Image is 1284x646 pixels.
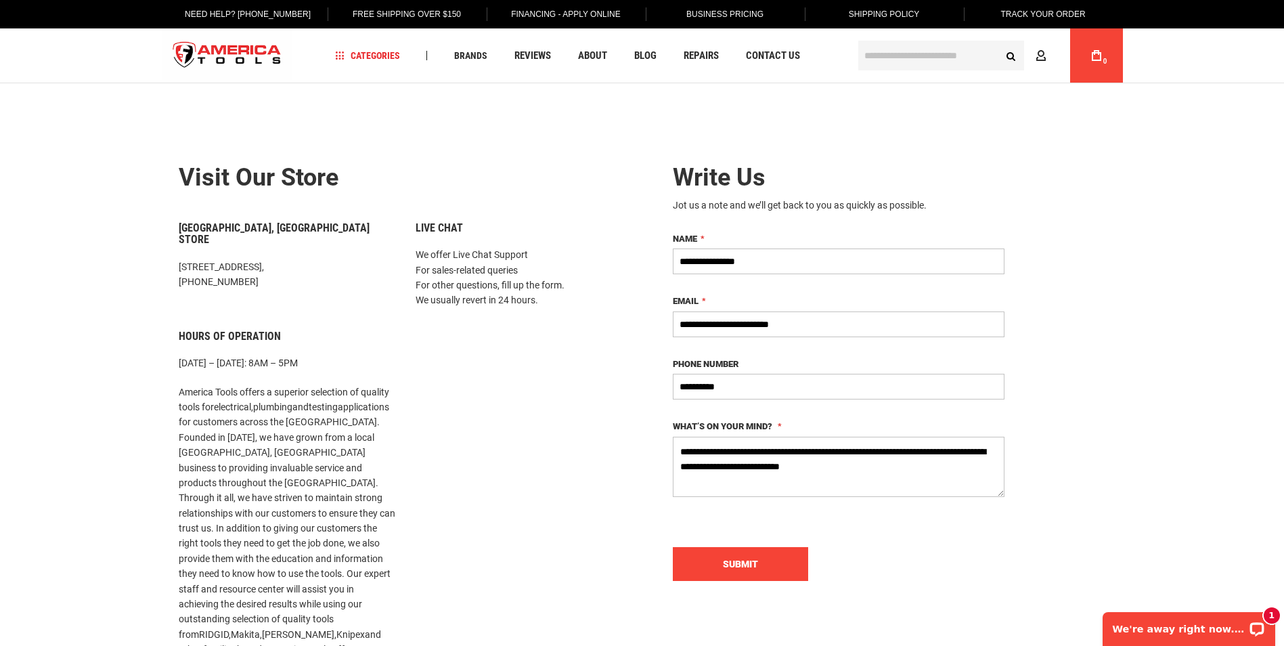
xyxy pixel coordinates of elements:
h6: Live Chat [416,222,632,234]
span: Brands [454,51,487,60]
a: plumbing [253,402,292,412]
p: [DATE] – [DATE]: 8AM – 5PM [179,356,395,370]
span: About [578,51,607,61]
a: electrical [214,402,251,412]
p: [STREET_ADDRESS], [PHONE_NUMBER] [179,259,395,290]
button: Search [998,43,1024,68]
span: Submit [723,559,758,569]
a: testing [309,402,338,412]
img: America Tools [162,30,293,81]
span: 0 [1103,58,1107,65]
a: About [572,47,613,65]
a: 0 [1084,28,1109,83]
a: Makita [231,629,260,640]
a: [PERSON_NAME] [262,629,334,640]
h2: Visit our store [179,165,632,192]
a: Repairs [678,47,725,65]
a: store logo [162,30,293,81]
iframe: LiveChat chat widget [1094,603,1284,646]
span: What’s on your mind? [673,421,772,431]
span: Shipping Policy [849,9,920,19]
span: Name [673,234,697,244]
span: Email [673,296,699,306]
span: Phone Number [673,359,738,369]
a: Blog [628,47,663,65]
a: Categories [329,47,406,65]
a: Brands [448,47,493,65]
div: Jot us a note and we’ll get back to you as quickly as possible. [673,198,1004,212]
h6: Hours of Operation [179,330,395,343]
a: Contact Us [740,47,806,65]
p: We offer Live Chat Support For sales-related queries For other questions, fill up the form. We us... [416,247,632,308]
a: RIDGID [199,629,229,640]
a: Knipex [336,629,365,640]
span: Blog [634,51,657,61]
span: Repairs [684,51,719,61]
span: Reviews [514,51,551,61]
button: Submit [673,547,808,581]
span: Categories [335,51,400,60]
span: Contact Us [746,51,800,61]
h6: [GEOGRAPHIC_DATA], [GEOGRAPHIC_DATA] Store [179,222,395,246]
span: Write Us [673,163,766,192]
a: Reviews [508,47,557,65]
